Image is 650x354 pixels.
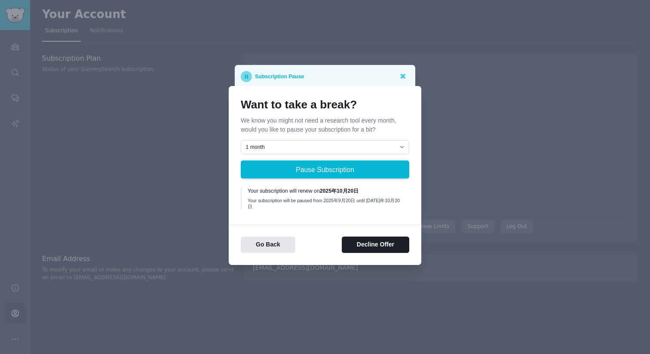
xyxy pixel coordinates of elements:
b: 2025年10月20日 [320,188,359,194]
div: Your subscription will renew on [248,188,403,195]
button: Decline Offer [342,237,409,253]
p: Subscription Pause [255,71,304,82]
button: Go Back [241,237,295,253]
h1: Want to take a break? [241,98,409,112]
div: Your subscription will be paused from 2025年9月20日 until [DATE]年10月20日 [248,197,403,209]
button: Pause Subscription [241,160,409,179]
p: We know you might not need a research tool every month, would you like to pause your subscription... [241,116,409,134]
